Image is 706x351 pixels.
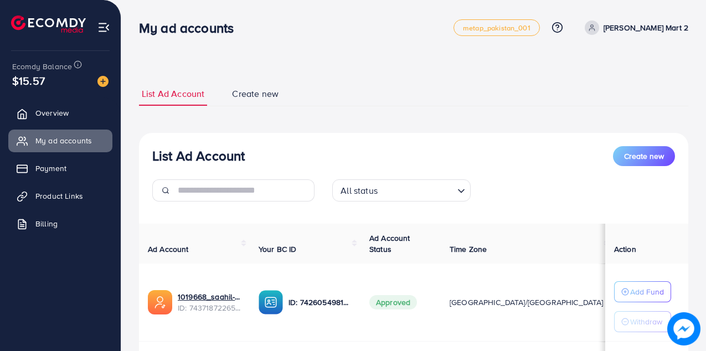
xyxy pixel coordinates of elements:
[8,185,112,207] a: Product Links
[624,151,664,162] span: Create new
[12,73,45,89] span: $15.57
[148,244,189,255] span: Ad Account
[139,20,243,36] h3: My ad accounts
[142,87,204,100] span: List Ad Account
[614,281,671,302] button: Add Fund
[11,16,86,33] img: logo
[178,302,241,313] span: ID: 7437187226544554001
[12,61,72,72] span: Ecomdy Balance
[463,24,530,32] span: metap_pakistan_001
[232,87,279,100] span: Create new
[35,163,66,174] span: Payment
[8,130,112,152] a: My ad accounts
[35,107,69,118] span: Overview
[259,290,283,314] img: ic-ba-acc.ded83a64.svg
[450,297,604,308] span: [GEOGRAPHIC_DATA]/[GEOGRAPHIC_DATA]
[369,233,410,255] span: Ad Account Status
[8,102,112,124] a: Overview
[259,244,297,255] span: Your BC ID
[630,285,664,298] p: Add Fund
[630,315,662,328] p: Withdraw
[667,312,700,345] img: image
[332,179,471,202] div: Search for option
[8,213,112,235] a: Billing
[580,20,688,35] a: [PERSON_NAME] Mart 2
[35,135,92,146] span: My ad accounts
[450,244,487,255] span: Time Zone
[35,218,58,229] span: Billing
[604,21,688,34] p: [PERSON_NAME] Mart 2
[148,290,172,314] img: ic-ads-acc.e4c84228.svg
[97,76,109,87] img: image
[614,244,636,255] span: Action
[8,157,112,179] a: Payment
[381,180,453,199] input: Search for option
[35,190,83,202] span: Product Links
[338,183,380,199] span: All status
[369,295,417,309] span: Approved
[152,148,245,164] h3: List Ad Account
[613,146,675,166] button: Create new
[178,291,241,314] div: <span class='underline'>1019668_saahil-mart 2_1731605098901</span></br>7437187226544554001
[614,311,671,332] button: Withdraw
[178,291,241,302] a: 1019668_saahil-mart 2_1731605098901
[288,296,352,309] p: ID: 7426054981515640849
[97,21,110,34] img: menu
[454,19,540,36] a: metap_pakistan_001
